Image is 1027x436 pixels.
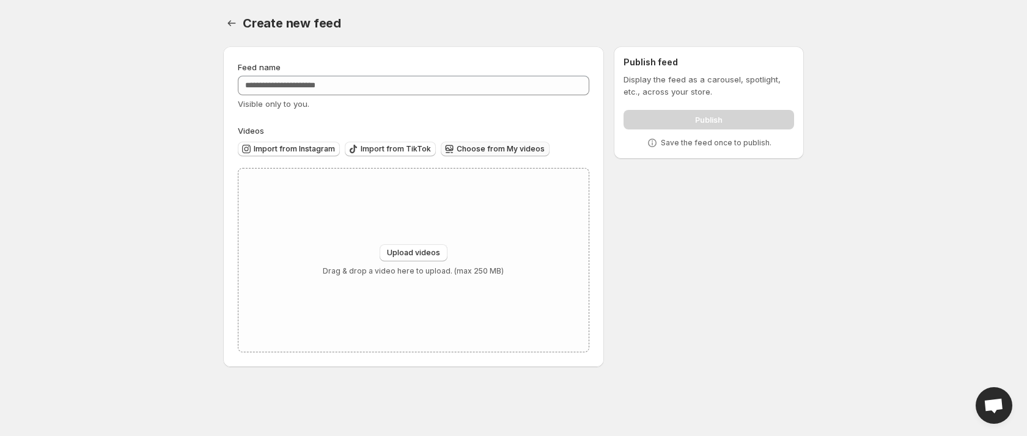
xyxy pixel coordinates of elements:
button: Upload videos [380,244,447,261]
p: Display the feed as a carousel, spotlight, etc., across your store. [624,73,794,98]
span: Choose from My videos [457,144,545,154]
span: Visible only to you. [238,99,309,109]
p: Save the feed once to publish. [661,138,771,148]
span: Create new feed [243,16,341,31]
button: Import from Instagram [238,142,340,156]
button: Settings [223,15,240,32]
h2: Publish feed [624,56,794,68]
button: Choose from My videos [441,142,550,156]
div: Open chat [976,387,1012,424]
span: Videos [238,126,264,136]
button: Import from TikTok [345,142,436,156]
span: Feed name [238,62,281,72]
p: Drag & drop a video here to upload. (max 250 MB) [323,266,504,276]
span: Import from Instagram [254,144,335,154]
span: Import from TikTok [361,144,431,154]
span: Upload videos [387,248,440,258]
